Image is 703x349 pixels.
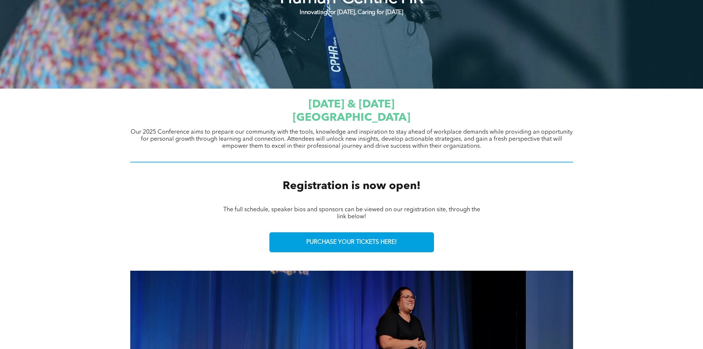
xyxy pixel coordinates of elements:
[283,181,421,192] span: Registration is now open!
[300,10,403,16] strong: Innovating for [DATE], Caring for [DATE]
[223,207,480,220] span: The full schedule, speaker bios and sponsors can be viewed on our registration site, through the ...
[269,232,434,252] a: PURCHASE YOUR TICKETS HERE!
[293,112,410,123] span: [GEOGRAPHIC_DATA]
[131,129,573,149] span: Our 2025 Conference aims to prepare our community with the tools, knowledge and inspiration to st...
[309,99,394,110] span: [DATE] & [DATE]
[306,239,397,246] span: PURCHASE YOUR TICKETS HERE!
